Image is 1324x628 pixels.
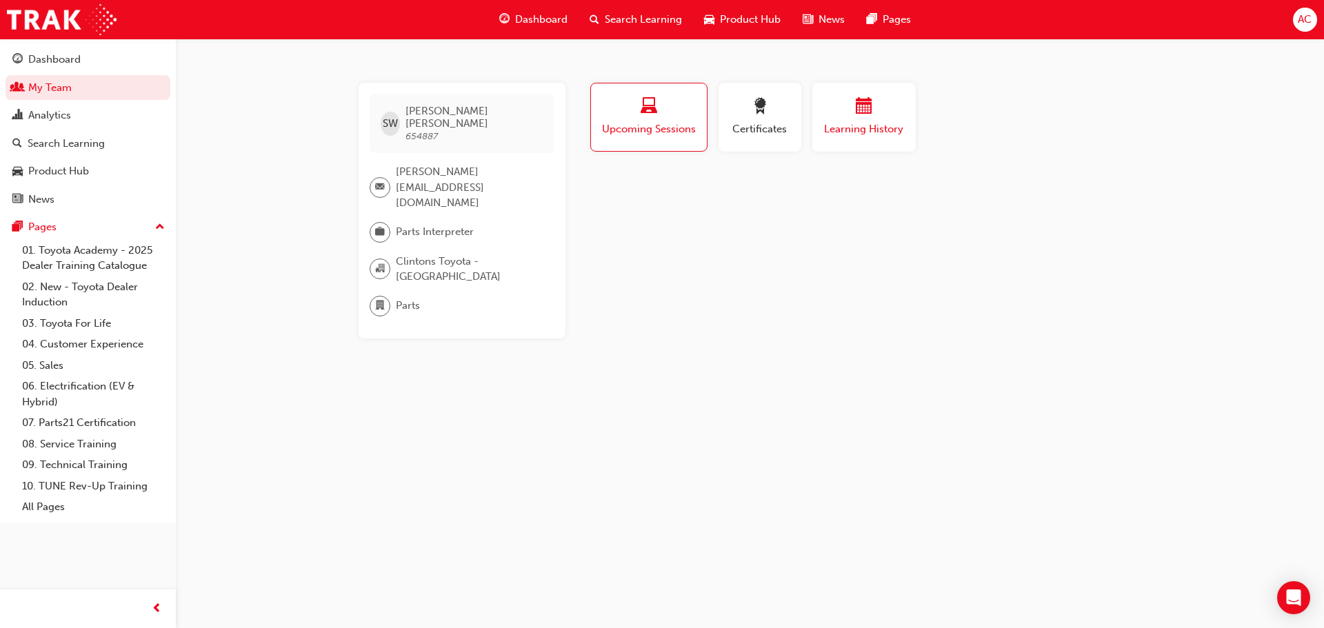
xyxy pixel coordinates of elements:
[17,334,170,355] a: 04. Customer Experience
[28,192,54,207] div: News
[579,6,693,34] a: search-iconSearch Learning
[819,12,845,28] span: News
[488,6,579,34] a: guage-iconDashboard
[720,12,781,28] span: Product Hub
[590,83,708,152] button: Upcoming Sessions
[17,376,170,412] a: 06. Electrification (EV & Hybrid)
[823,121,905,137] span: Learning History
[883,12,911,28] span: Pages
[12,54,23,66] span: guage-icon
[17,496,170,518] a: All Pages
[856,98,872,117] span: calendar-icon
[693,6,792,34] a: car-iconProduct Hub
[590,11,599,28] span: search-icon
[375,223,385,241] span: briefcase-icon
[17,434,170,455] a: 08. Service Training
[812,83,916,152] button: Learning History
[17,276,170,313] a: 02. New - Toyota Dealer Induction
[28,108,71,123] div: Analytics
[17,412,170,434] a: 07. Parts21 Certification
[375,260,385,278] span: organisation-icon
[155,219,165,236] span: up-icon
[405,130,438,142] span: 654887
[396,254,543,285] span: Clintons Toyota - [GEOGRAPHIC_DATA]
[719,83,801,152] button: Certificates
[752,98,768,117] span: award-icon
[12,194,23,206] span: news-icon
[6,131,170,156] a: Search Learning
[6,214,170,240] button: Pages
[792,6,856,34] a: news-iconNews
[867,11,877,28] span: pages-icon
[17,313,170,334] a: 03. Toyota For Life
[17,355,170,376] a: 05. Sales
[6,103,170,128] a: Analytics
[28,163,89,179] div: Product Hub
[28,136,105,152] div: Search Learning
[396,224,474,240] span: Parts Interpreter
[641,98,657,117] span: laptop-icon
[1298,12,1312,28] span: AC
[17,240,170,276] a: 01. Toyota Academy - 2025 Dealer Training Catalogue
[6,187,170,212] a: News
[6,75,170,101] a: My Team
[6,47,170,72] a: Dashboard
[396,298,420,314] span: Parts
[12,165,23,178] span: car-icon
[729,121,791,137] span: Certificates
[383,116,398,132] span: SW
[375,297,385,315] span: department-icon
[6,159,170,184] a: Product Hub
[12,138,22,150] span: search-icon
[1277,581,1310,614] div: Open Intercom Messenger
[515,12,568,28] span: Dashboard
[396,164,543,211] span: [PERSON_NAME][EMAIL_ADDRESS][DOMAIN_NAME]
[17,476,170,497] a: 10. TUNE Rev-Up Training
[605,12,682,28] span: Search Learning
[17,454,170,476] a: 09. Technical Training
[12,82,23,94] span: people-icon
[405,105,543,130] span: [PERSON_NAME] [PERSON_NAME]
[12,110,23,122] span: chart-icon
[856,6,922,34] a: pages-iconPages
[499,11,510,28] span: guage-icon
[704,11,714,28] span: car-icon
[1293,8,1317,32] button: AC
[601,121,696,137] span: Upcoming Sessions
[28,219,57,235] div: Pages
[7,4,117,35] img: Trak
[6,44,170,214] button: DashboardMy TeamAnalyticsSearch LearningProduct HubNews
[152,600,162,618] span: prev-icon
[375,179,385,196] span: email-icon
[12,221,23,234] span: pages-icon
[28,52,81,68] div: Dashboard
[803,11,813,28] span: news-icon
